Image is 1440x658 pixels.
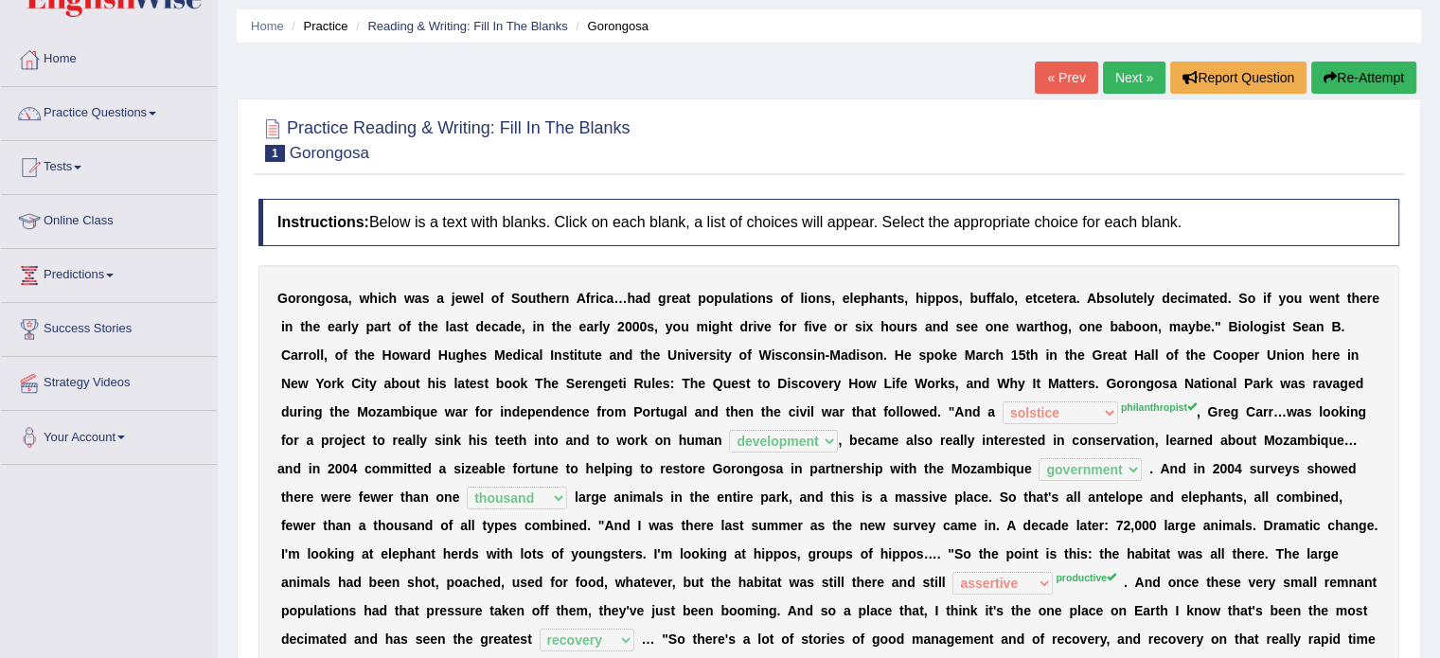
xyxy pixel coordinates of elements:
[639,319,647,334] b: 0
[741,291,746,306] b: t
[804,291,808,306] b: i
[594,319,598,334] b: r
[959,291,963,306] b: ,
[480,291,484,306] b: l
[1360,291,1367,306] b: e
[491,291,500,306] b: o
[925,319,933,334] b: a
[382,319,386,334] b: r
[1,195,217,242] a: Online Class
[1103,62,1165,94] a: Next »
[1006,291,1015,306] b: o
[422,291,430,306] b: s
[1136,291,1144,306] b: e
[1016,319,1026,334] b: w
[586,291,591,306] b: f
[1068,319,1072,334] b: ,
[1069,291,1076,306] b: a
[862,319,866,334] b: i
[853,291,861,306] b: e
[1002,319,1009,334] b: e
[351,319,359,334] b: y
[671,291,679,306] b: e
[1294,291,1303,306] b: u
[1147,291,1155,306] b: y
[756,319,764,334] b: v
[335,347,344,363] b: o
[552,319,557,334] b: t
[808,291,816,306] b: o
[834,319,843,334] b: o
[288,291,296,306] b: o
[571,17,649,35] li: Gorongosa
[579,319,587,334] b: e
[528,291,537,306] b: u
[1347,291,1352,306] b: t
[365,319,374,334] b: p
[1149,319,1158,334] b: n
[831,291,835,306] b: ,
[536,319,544,334] b: n
[1059,319,1068,334] b: g
[1292,319,1301,334] b: S
[564,319,572,334] b: e
[418,319,423,334] b: t
[789,291,793,306] b: f
[647,319,654,334] b: s
[1043,319,1052,334] b: h
[897,291,904,306] b: s
[374,319,382,334] b: a
[1057,291,1064,306] b: e
[686,291,691,306] b: t
[819,319,827,334] b: e
[1278,291,1286,306] b: y
[993,319,1002,334] b: n
[1104,291,1111,306] b: s
[1372,291,1379,306] b: e
[382,291,389,306] b: c
[1341,319,1344,334] b: .
[1311,62,1416,94] button: Re-Attempt
[1124,291,1132,306] b: u
[1035,62,1097,94] a: « Prev
[456,319,464,334] b: s
[1237,319,1241,334] b: i
[1034,319,1039,334] b: r
[1014,291,1018,306] b: ,
[809,319,812,334] b: i
[499,319,507,334] b: a
[303,347,308,363] b: r
[1327,291,1336,306] b: n
[291,347,298,363] b: a
[780,291,789,306] b: o
[300,319,305,334] b: t
[602,319,610,334] b: y
[739,319,748,334] b: d
[1158,319,1162,334] b: ,
[764,319,772,334] b: e
[1,411,217,458] a: Your Account
[1351,291,1360,306] b: h
[681,319,689,334] b: u
[1253,319,1262,334] b: o
[1169,319,1181,334] b: m
[791,319,796,334] b: r
[643,291,651,306] b: d
[804,319,809,334] b: f
[472,291,480,306] b: e
[905,319,910,334] b: r
[698,291,706,306] b: p
[514,319,522,334] b: e
[1044,291,1052,306] b: e
[1040,319,1044,334] b: t
[923,291,927,306] b: i
[714,291,722,306] b: p
[1178,291,1185,306] b: c
[1301,319,1308,334] b: e
[316,347,320,363] b: l
[367,347,375,363] b: e
[1250,319,1253,334] b: l
[1111,291,1120,306] b: o
[824,291,831,306] b: s
[343,319,347,334] b: r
